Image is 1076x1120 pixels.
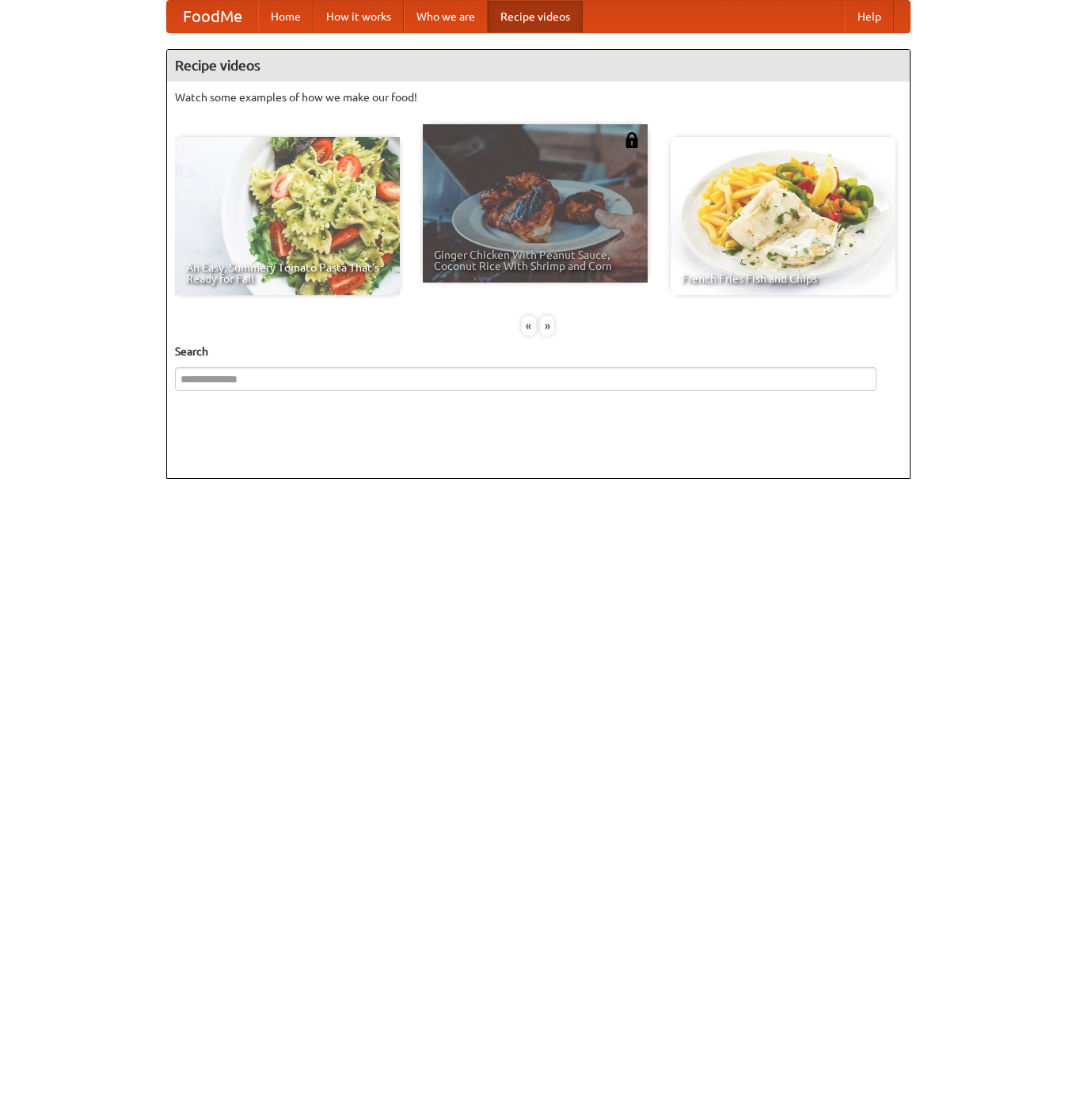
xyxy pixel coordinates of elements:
a: French Fries Fish and Chips [671,137,895,295]
a: How it works [314,1,404,32]
a: FoodMe [167,1,258,32]
a: Recipe videos [488,1,583,32]
div: « [522,316,536,336]
div: » [540,316,554,336]
span: French Fries Fish and Chips [682,273,884,284]
a: An Easy, Summery Tomato Pasta That's Ready for Fall [175,137,400,295]
h4: Recipe videos [167,50,910,82]
img: 483408.png [624,132,640,148]
a: Who we are [404,1,488,32]
a: Home [258,1,314,32]
a: Help [845,1,894,32]
h5: Search [175,344,902,359]
span: An Easy, Summery Tomato Pasta That's Ready for Fall [186,262,389,284]
p: Watch some examples of how we make our food! [175,89,902,105]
